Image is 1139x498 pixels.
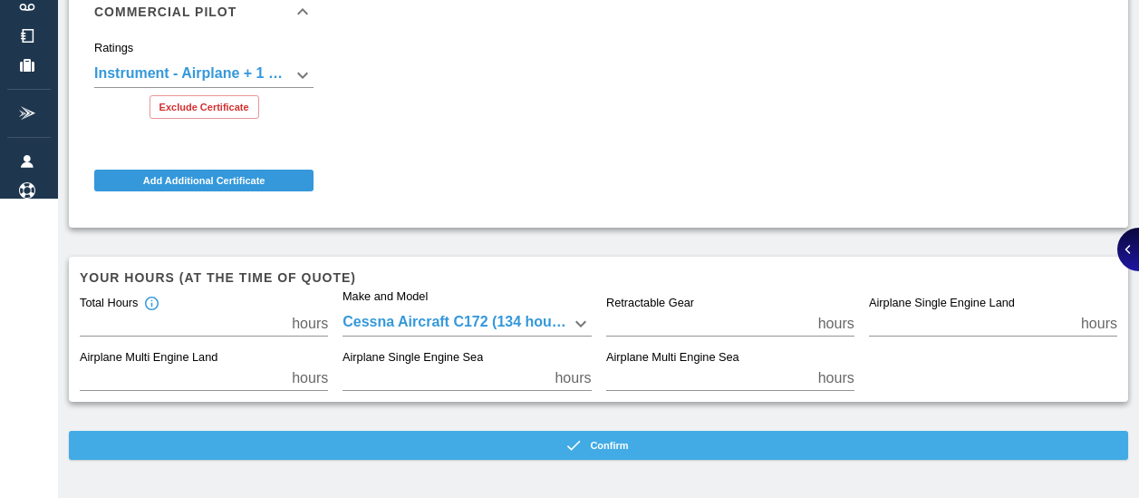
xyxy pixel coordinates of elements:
[80,268,1117,288] h6: Your hours (at the time of quote)
[69,431,1128,460] button: Confirm
[818,367,854,389] p: hours
[869,296,1015,312] label: Airplane Single Engine Land
[150,95,259,119] button: Exclude Certificate
[94,5,236,18] h6: Commercial Pilot
[343,288,428,305] label: Make and Model
[343,311,591,337] div: Cessna Aircraft C172 (134 hours)
[606,296,694,312] label: Retractable Gear
[80,350,217,366] label: Airplane Multi Engine Land
[606,350,739,366] label: Airplane Multi Engine Sea
[343,350,483,366] label: Airplane Single Engine Sea
[94,40,133,56] label: Ratings
[80,296,159,312] div: Total Hours
[292,313,328,335] p: hours
[80,41,328,133] div: Commercial Pilot
[94,63,314,88] div: Instrument - Airplane + 1 more
[818,313,854,335] p: hours
[1081,313,1117,335] p: hours
[555,367,591,389] p: hours
[94,170,314,191] button: Add Additional Certificate
[143,296,159,312] svg: Total hours in fixed-wing aircraft
[292,367,328,389] p: hours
